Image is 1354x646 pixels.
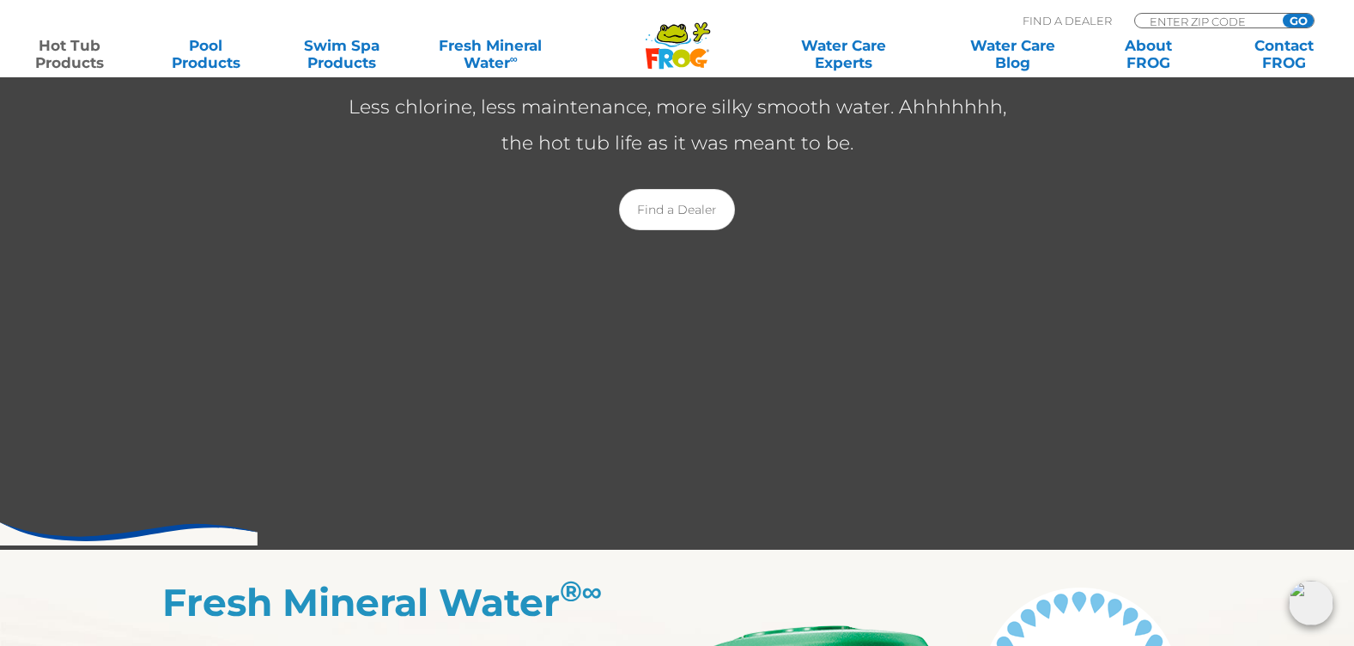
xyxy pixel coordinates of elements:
[960,37,1066,71] a: Water CareBlog
[619,189,735,230] a: Find a Dealer
[153,37,258,71] a: PoolProducts
[758,37,930,71] a: Water CareExperts
[424,37,556,71] a: Fresh MineralWater∞
[17,37,123,71] a: Hot TubProducts
[582,574,603,608] em: ∞
[1096,37,1201,71] a: AboutFROG
[288,37,394,71] a: Swim SpaProducts
[1231,37,1337,71] a: ContactFROG
[1289,581,1333,625] img: openIcon
[1283,14,1314,27] input: GO
[162,580,677,625] h2: Fresh Mineral Water
[510,52,518,65] sup: ∞
[560,574,603,608] sup: ®
[1023,13,1112,28] p: Find A Dealer
[334,89,1021,161] p: Less chlorine, less maintenance, more silky smooth water. Ahhhhhhh, the hot tub life as it was me...
[1148,14,1264,28] input: Zip Code Form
